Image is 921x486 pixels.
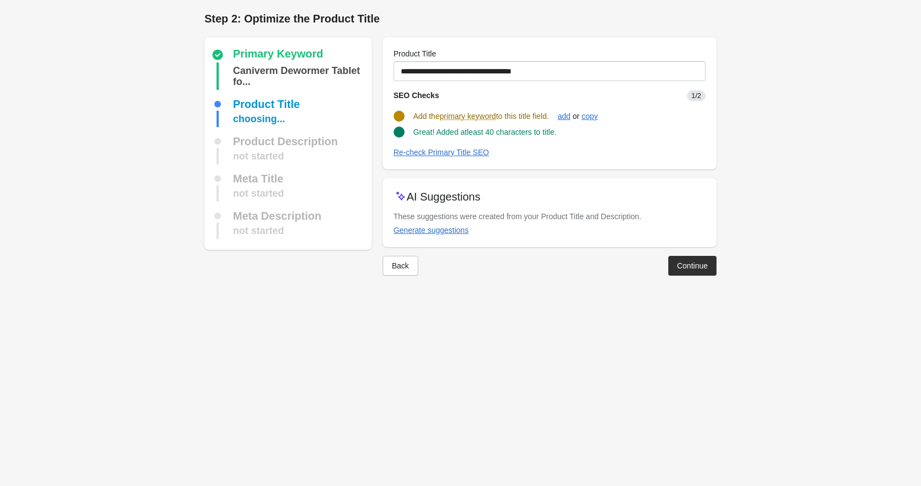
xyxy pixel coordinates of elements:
span: These suggestions were created from your Product Title and Description. [394,212,641,221]
button: Back [383,256,418,276]
div: Generate suggestions [394,226,469,235]
span: SEO Checks [394,91,439,100]
span: Great! Added atleast 40 characters to title. [413,128,556,136]
span: primary keyword [440,111,496,122]
div: add [558,112,570,121]
div: not started [233,148,284,164]
h1: Step 2: Optimize the Product Title [204,11,717,26]
div: not started [233,222,284,239]
label: Product Title [394,48,436,59]
button: Generate suggestions [389,220,473,240]
div: not started [233,185,284,202]
div: Meta Title [233,173,283,184]
button: Continue [668,256,717,276]
div: Caniverm Dewormer Tablet for Dog and Cat 0.175g, 1tbl [233,62,367,90]
button: Re-check Primary Title SEO [389,142,493,162]
div: Product Description [233,136,338,147]
div: Primary Keyword [233,48,323,61]
span: Add the to this title field. [413,112,549,121]
span: 1/2 [687,90,706,101]
div: Back [392,261,409,270]
div: Re-check Primary Title SEO [394,148,489,157]
div: Product Title [233,99,300,110]
span: or [571,111,582,122]
button: add [553,106,575,126]
div: copy [582,112,598,121]
div: Meta Description [233,210,321,221]
div: choosing... [233,111,285,127]
button: copy [577,106,602,126]
p: AI Suggestions [407,189,481,204]
div: Continue [677,261,708,270]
